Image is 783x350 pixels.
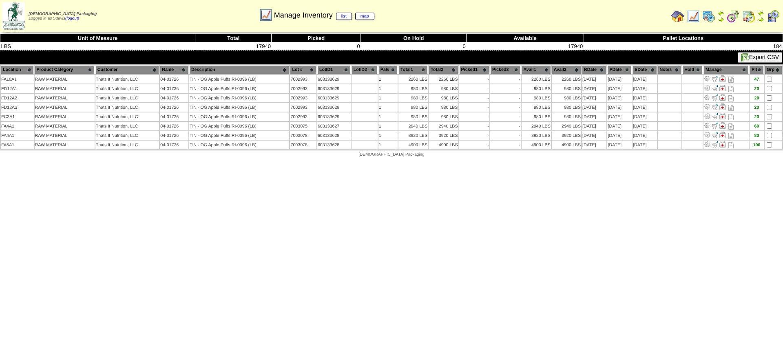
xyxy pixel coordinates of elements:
[378,112,398,121] td: 1
[195,34,272,42] th: Total
[522,84,551,93] td: 980 LBS
[582,131,606,140] td: [DATE]
[398,103,428,112] td: 980 LBS
[1,94,34,102] td: FD12A2
[160,94,188,102] td: 04-01726
[582,103,606,112] td: [DATE]
[719,85,726,91] img: Manage Hold
[704,75,710,82] img: Adjust
[189,122,290,130] td: TIN - OG Apple Puffs RI-0096 (LB)
[582,84,606,93] td: [DATE]
[728,105,734,111] i: Note
[671,10,684,23] img: home.gif
[682,65,703,74] th: Hold
[582,75,606,84] td: [DATE]
[355,13,374,20] a: map
[398,84,428,93] td: 980 LBS
[490,84,520,93] td: -
[95,94,159,102] td: Thats It Nutrition, LLC
[702,10,715,23] img: calendarprod.gif
[317,122,351,130] td: 603133627
[607,94,632,102] td: [DATE]
[750,124,763,129] div: 60
[398,94,428,102] td: 980 LBS
[429,65,458,74] th: Total2
[95,84,159,93] td: Thats It Nutrition, LLC
[459,94,489,102] td: -
[459,65,489,74] th: Picked1
[459,141,489,149] td: -
[317,84,351,93] td: 603133629
[429,75,458,84] td: 2260 LBS
[552,84,581,93] td: 980 LBS
[758,10,764,16] img: arrowleft.gif
[750,65,764,74] th: Plt
[584,42,783,51] td: 184
[160,84,188,93] td: 04-01726
[317,112,351,121] td: 603133629
[718,16,724,23] img: arrowright.gif
[290,112,316,121] td: 7002993
[317,75,351,84] td: 603133629
[522,131,551,140] td: 3920 LBS
[522,141,551,149] td: 4900 LBS
[582,112,606,121] td: [DATE]
[429,141,458,149] td: 4900 LBS
[290,103,316,112] td: 7002993
[712,75,718,82] img: Move
[728,123,734,130] i: Note
[750,96,763,101] div: 20
[490,94,520,102] td: -
[378,75,398,84] td: 1
[398,65,428,74] th: Total1
[0,42,195,51] td: LBS
[259,9,272,22] img: line_graph.gif
[429,122,458,130] td: 2940 LBS
[95,112,159,121] td: Thats It Nutrition, LLC
[429,112,458,121] td: 980 LBS
[398,75,428,84] td: 2260 LBS
[490,75,520,84] td: -
[160,103,188,112] td: 04-01726
[490,131,520,140] td: -
[633,112,657,121] td: [DATE]
[767,10,780,23] img: calendarcustomer.gif
[29,12,97,21] span: Logged in as Sdavis
[189,131,290,140] td: TIN - OG Apple Puffs RI-0096 (LB)
[522,112,551,121] td: 980 LBS
[429,94,458,102] td: 980 LBS
[633,75,657,84] td: [DATE]
[459,122,489,130] td: -
[361,34,467,42] th: On Hold
[29,12,97,16] span: [DEMOGRAPHIC_DATA] Packaging
[704,141,710,147] img: Adjust
[459,112,489,121] td: -
[750,86,763,91] div: 20
[378,65,398,74] th: Pal#
[317,141,351,149] td: 603133628
[398,131,428,140] td: 3920 LBS
[704,103,710,110] img: Adjust
[1,112,34,121] td: FC3A1
[703,65,749,74] th: Manage
[522,75,551,84] td: 2260 LBS
[274,11,374,20] span: Manage Inventory
[633,122,657,130] td: [DATE]
[704,132,710,138] img: Adjust
[712,85,718,91] img: Move
[552,65,581,74] th: Avail2
[65,16,79,21] a: (logout)
[490,65,520,74] th: Picked2
[582,65,606,74] th: RDate
[160,141,188,149] td: 04-01726
[607,65,632,74] th: PDate
[189,112,290,121] td: TIN - OG Apple Puffs RI-0096 (LB)
[35,94,95,102] td: RAW MATERIAL
[378,122,398,130] td: 1
[552,94,581,102] td: 980 LBS
[35,65,95,74] th: Product Category
[719,75,726,82] img: Manage Hold
[160,112,188,121] td: 04-01726
[459,131,489,140] td: -
[317,65,351,74] th: LotID1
